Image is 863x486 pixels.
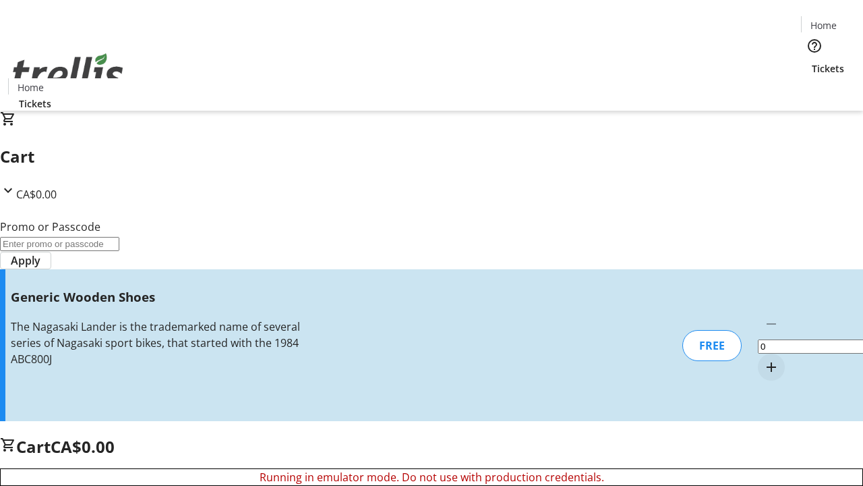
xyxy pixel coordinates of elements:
[8,97,62,111] a: Tickets
[9,80,52,94] a: Home
[19,97,51,111] span: Tickets
[810,18,837,32] span: Home
[51,435,115,458] span: CA$0.00
[18,80,44,94] span: Home
[16,187,57,202] span: CA$0.00
[758,354,785,381] button: Increment by one
[812,61,844,76] span: Tickets
[11,319,305,367] div: The Nagasaki Lander is the trademarked name of several series of Nagasaki sport bikes, that start...
[801,32,828,59] button: Help
[682,330,742,361] div: FREE
[801,76,828,103] button: Cart
[801,61,855,76] a: Tickets
[11,288,305,306] h3: Generic Wooden Shoes
[11,252,40,269] span: Apply
[802,18,845,32] a: Home
[8,38,128,106] img: Orient E2E Organization Z0BCHeyFmL's Logo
